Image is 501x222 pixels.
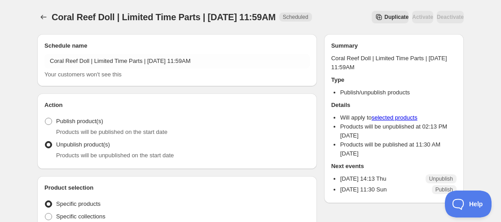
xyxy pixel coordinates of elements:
[44,41,310,50] h2: Schedule name
[56,141,110,148] span: Unpublish product(s)
[340,113,457,122] li: Will apply to
[331,41,457,50] h2: Summary
[283,13,308,21] span: Scheduled
[331,54,457,72] p: Coral Reef Doll | Limited Time Parts | [DATE] 11:59AM
[44,183,310,192] h2: Product selection
[56,152,174,159] span: Products will be unpublished on the start date
[372,114,417,121] a: selected products
[445,191,492,218] iframe: Toggle Customer Support
[331,162,457,171] h2: Next events
[429,175,453,182] span: Unpublish
[340,174,387,183] p: [DATE] 14:13 Thu
[331,75,457,84] h2: Type
[56,118,103,124] span: Publish product(s)
[37,11,50,23] button: Schedules
[44,101,310,110] h2: Action
[340,185,387,194] p: [DATE] 11:30 Sun
[340,88,457,97] li: Publish/unpublish products
[56,200,101,207] span: Specific products
[340,122,457,140] li: Products will be unpublished at 02:13 PM [DATE]
[340,140,457,158] li: Products will be published at 11:30 AM [DATE]
[372,11,409,23] button: Secondary action label
[435,186,453,193] span: Publish
[56,213,105,220] span: Specific collections
[56,129,167,135] span: Products will be published on the start date
[384,13,409,21] span: Duplicate
[331,101,457,110] h2: Details
[52,12,276,22] span: Coral Reef Doll | Limited Time Parts | [DATE] 11:59AM
[44,71,122,78] span: Your customers won't see this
